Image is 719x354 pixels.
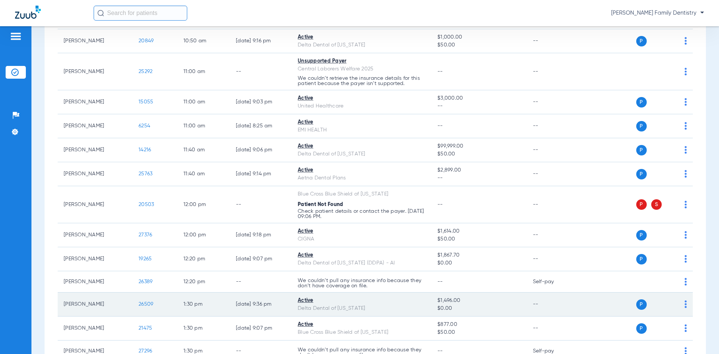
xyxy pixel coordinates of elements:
td: [DATE] 9:14 PM [230,162,292,186]
img: group-dot-blue.svg [685,324,687,332]
span: $1,000.00 [437,33,521,41]
span: P [636,254,647,264]
div: Central Laborers Welfare 2025 [298,65,425,73]
td: [DATE] 9:16 PM [230,29,292,53]
td: 11:00 AM [178,90,230,114]
td: -- [527,162,577,186]
span: Patient Not Found [298,202,343,207]
span: 25763 [139,171,152,176]
td: [DATE] 8:25 AM [230,114,292,138]
td: -- [527,247,577,271]
div: Active [298,321,425,329]
img: group-dot-blue.svg [685,201,687,208]
td: [PERSON_NAME] [58,186,133,223]
td: [PERSON_NAME] [58,223,133,247]
td: 10:50 AM [178,29,230,53]
span: -- [437,69,443,74]
div: Active [298,142,425,150]
td: 1:30 PM [178,293,230,317]
p: Check patient details or contact the payer. [DATE] 09:06 PM. [298,209,425,219]
span: P [636,299,647,310]
td: -- [527,317,577,341]
span: -- [437,123,443,128]
td: 12:00 PM [178,186,230,223]
td: -- [230,53,292,90]
td: [DATE] 9:03 PM [230,90,292,114]
span: 19265 [139,256,152,261]
span: -- [437,174,521,182]
span: P [636,230,647,240]
td: [PERSON_NAME] [58,271,133,293]
span: 27376 [139,232,152,237]
div: CIGNA [298,235,425,243]
span: P [636,36,647,46]
input: Search for patients [94,6,187,21]
td: -- [527,114,577,138]
div: Delta Dental of [US_STATE] [298,305,425,312]
td: -- [527,29,577,53]
span: [PERSON_NAME] Family Dentistry [611,9,704,17]
td: -- [230,186,292,223]
div: United Healthcare [298,102,425,110]
span: 20503 [139,202,154,207]
img: group-dot-blue.svg [685,255,687,263]
span: P [636,169,647,179]
img: Zuub Logo [15,6,41,19]
span: -- [437,279,443,284]
td: 1:30 PM [178,317,230,341]
span: 20849 [139,38,154,43]
span: 14216 [139,147,151,152]
td: [DATE] 9:18 PM [230,223,292,247]
img: group-dot-blue.svg [685,146,687,154]
span: P [636,121,647,131]
span: $1,496.00 [437,297,521,305]
td: [PERSON_NAME] [58,138,133,162]
div: Delta Dental of [US_STATE] [298,150,425,158]
td: [DATE] 9:06 PM [230,138,292,162]
div: Delta Dental of [US_STATE] [298,41,425,49]
div: Active [298,94,425,102]
img: group-dot-blue.svg [685,37,687,45]
div: Unsupported Payer [298,57,425,65]
span: -- [437,202,443,207]
img: group-dot-blue.svg [685,98,687,106]
span: P [636,97,647,108]
img: group-dot-blue.svg [685,231,687,239]
div: Active [298,227,425,235]
td: -- [230,271,292,293]
span: $50.00 [437,41,521,49]
div: Aetna Dental Plans [298,174,425,182]
td: [PERSON_NAME] [58,162,133,186]
td: Self-pay [527,271,577,293]
div: Active [298,166,425,174]
span: -- [437,102,521,110]
span: 15055 [139,99,153,105]
td: -- [527,293,577,317]
span: $3,000.00 [437,94,521,102]
span: $2,899.00 [437,166,521,174]
td: 11:40 AM [178,162,230,186]
div: EMI HEALTH [298,126,425,134]
td: [DATE] 9:36 PM [230,293,292,317]
td: [PERSON_NAME] [58,114,133,138]
div: Delta Dental of [US_STATE] (DDPA) - AI [298,259,425,267]
img: group-dot-blue.svg [685,300,687,308]
p: We couldn’t retrieve the insurance details for this patient because the payer isn’t supported. [298,76,425,86]
span: $0.00 [437,259,521,267]
span: $877.00 [437,321,521,329]
td: [DATE] 9:07 PM [230,317,292,341]
td: [PERSON_NAME] [58,317,133,341]
span: $1,867.70 [437,251,521,259]
span: P [636,145,647,155]
span: P [636,199,647,210]
img: group-dot-blue.svg [685,278,687,285]
td: -- [527,90,577,114]
td: -- [527,186,577,223]
div: Active [298,118,425,126]
img: hamburger-icon [10,32,22,41]
img: group-dot-blue.svg [685,68,687,75]
span: 26509 [139,302,153,307]
td: 12:20 PM [178,271,230,293]
img: group-dot-blue.svg [685,170,687,178]
span: 27296 [139,348,152,354]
